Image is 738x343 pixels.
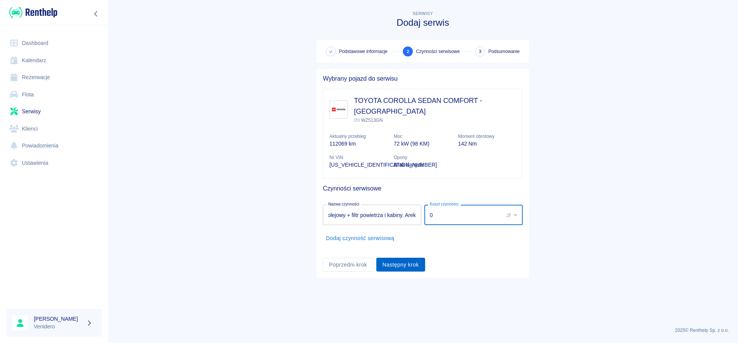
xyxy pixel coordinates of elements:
[117,327,729,334] p: 2025 © Renthelp Sp. z o.o.
[416,48,460,55] span: Czynności serwisowe
[323,75,523,83] h5: Wybrany pojazd do serwisu
[329,161,387,169] p: [US_VEHICLE_IDENTIFICATION_NUMBER]
[323,205,421,225] input: np. Wymiana klocków hamulcowych
[407,48,409,56] span: 2
[6,154,102,172] a: Ustawienia
[6,35,102,52] a: Dashboard
[6,137,102,154] a: Powiadomienia
[394,154,452,161] p: Opony
[430,201,459,207] label: Koszt czynności
[354,117,516,124] p: WZ513GN
[9,6,57,19] img: Renthelp logo
[6,86,102,103] a: Flota
[6,6,57,19] a: Renthelp logo
[34,315,83,323] h6: [PERSON_NAME]
[339,48,387,55] span: Podstawowe informacje
[90,9,102,19] button: Zwiń nawigację
[488,48,520,55] span: Podsumowanie
[6,103,102,120] a: Serwisy
[329,154,387,161] p: Nr VIN
[331,102,346,117] img: Image
[458,133,516,140] p: Moment obrotowy
[34,323,83,331] p: Venidero
[394,133,452,140] p: Moc
[6,120,102,138] a: Klienci
[458,140,516,148] p: 142 Nm
[376,258,425,272] button: Następny krok
[394,161,452,169] p: Brak danych
[323,185,523,192] h5: Czynności serwisowe
[323,258,373,272] button: Poprzedni krok
[317,17,529,28] h3: Dodaj serwis
[329,133,387,140] p: Aktualny przebieg
[329,140,387,148] p: 112069 km
[323,231,397,245] button: Dodaj czynność serwisową
[354,95,516,117] h3: TOYOTA COROLLA SEDAN COMFORT - [GEOGRAPHIC_DATA]
[328,201,359,207] label: Nazwa czynności
[6,52,102,69] a: Kalendarz
[394,140,452,148] p: 72 kW (98 KM)
[413,11,433,16] span: Serwisy
[6,69,102,86] a: Rezerwacje
[501,205,523,225] div: zł
[479,48,482,56] span: 3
